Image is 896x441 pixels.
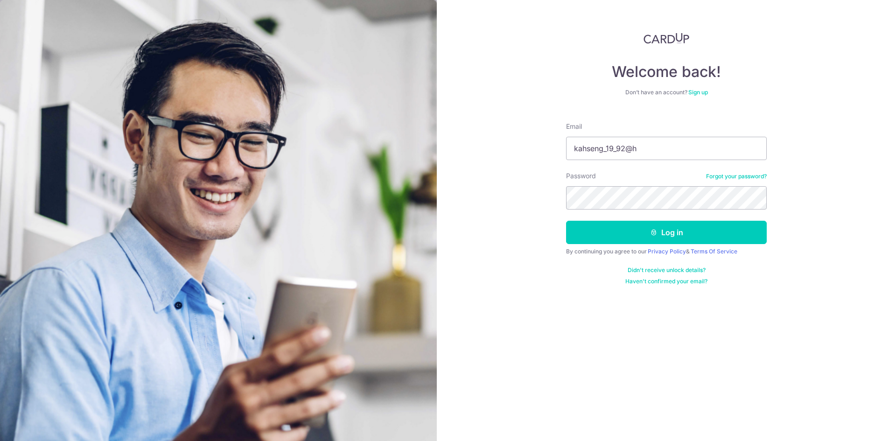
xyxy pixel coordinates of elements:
div: By continuing you agree to our & [566,248,767,255]
h4: Welcome back! [566,63,767,81]
a: Didn't receive unlock details? [628,266,706,274]
a: Haven't confirmed your email? [625,278,707,285]
input: Enter your Email [566,137,767,160]
label: Email [566,122,582,131]
a: Privacy Policy [648,248,686,255]
a: Terms Of Service [691,248,737,255]
a: Forgot your password? [706,173,767,180]
a: Sign up [688,89,708,96]
div: Don’t have an account? [566,89,767,96]
img: CardUp Logo [644,33,689,44]
button: Log in [566,221,767,244]
label: Password [566,171,596,181]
